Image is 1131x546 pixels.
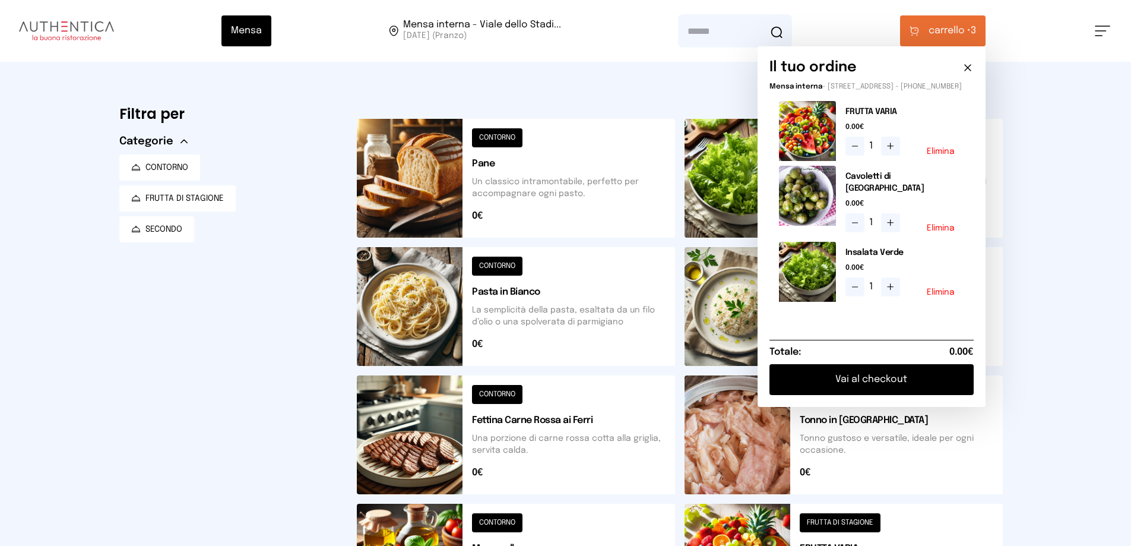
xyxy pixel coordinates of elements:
h2: Cavoletti di [GEOGRAPHIC_DATA] [845,171,964,194]
span: FRUTTA DI STAGIONE [145,192,224,204]
button: carrello •3 [900,15,986,46]
span: carrello • [929,24,971,38]
button: Elimina [927,288,955,296]
button: SECONDO [119,216,194,242]
button: Elimina [927,224,955,232]
img: media [779,166,836,226]
span: Categorie [119,133,173,150]
button: Elimina [927,147,955,156]
h6: Il tuo ordine [769,58,857,77]
span: 1 [869,139,876,153]
span: 1 [869,216,876,230]
span: CONTORNO [145,162,188,173]
span: 0.00€ [845,199,964,209]
button: FRUTTA DI STAGIONE [119,185,236,212]
button: Vai al checkout [769,364,974,395]
img: media [779,242,836,302]
h2: Insalata Verde [845,247,964,258]
h6: Filtra per [119,105,338,124]
span: SECONDO [145,223,182,235]
span: 0.00€ [845,263,964,273]
p: - [STREET_ADDRESS] - [PHONE_NUMBER] [769,82,974,91]
span: 0.00€ [845,122,964,132]
span: 0.00€ [949,345,974,359]
span: 3 [929,24,976,38]
button: Categorie [119,133,188,150]
span: [DATE] (Pranzo) [403,30,561,42]
img: media [779,101,836,161]
button: Mensa [221,15,271,46]
span: 1 [869,280,876,294]
button: CONTORNO [119,154,200,181]
h6: Totale: [769,345,801,359]
span: Mensa interna [769,83,822,90]
img: logo.8f33a47.png [19,21,114,40]
h2: FRUTTA VARIA [845,106,964,118]
span: Viale dello Stadio, 77, 05100 Terni TR, Italia [403,20,561,42]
